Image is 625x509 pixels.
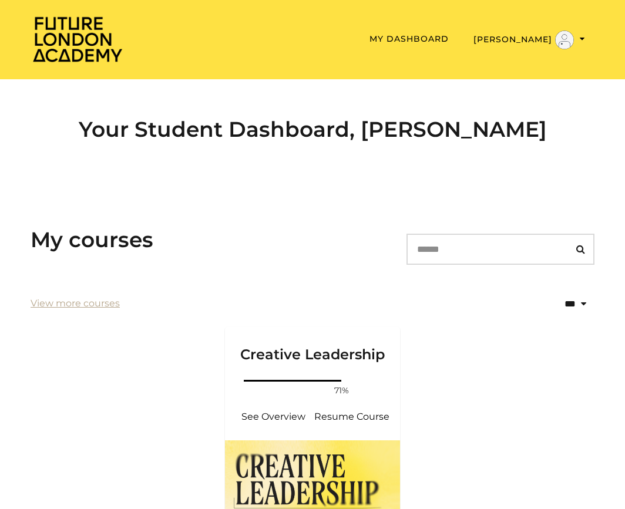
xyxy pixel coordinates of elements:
a: Creative Leadership: See Overview [234,403,312,431]
select: status [526,290,594,318]
img: Home Page [31,15,125,63]
a: My Dashboard [369,33,449,44]
a: View more courses [31,296,120,311]
span: 71% [327,385,355,397]
button: Toggle menu [470,30,589,50]
a: Creative Leadership: Resume Course [312,403,391,431]
h3: Creative Leadership [239,327,387,363]
h2: Your Student Dashboard, [PERSON_NAME] [31,117,594,142]
a: Creative Leadership [225,327,401,377]
h3: My courses [31,227,153,252]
